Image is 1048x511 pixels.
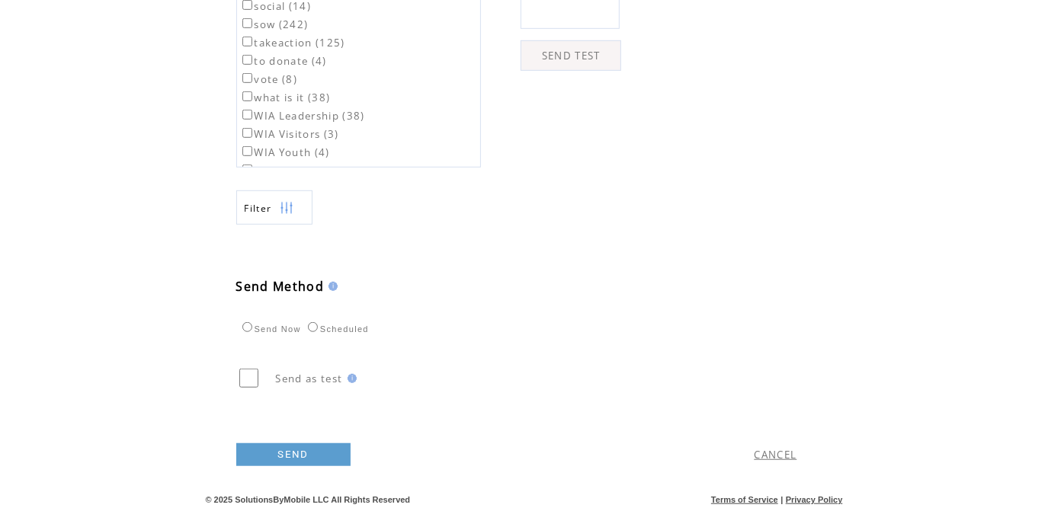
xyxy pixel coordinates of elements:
a: SEND TEST [521,40,621,71]
label: takeaction (125) [239,36,345,50]
label: WIA Visitors (3) [239,127,339,141]
input: WIA Visitors (3) [242,128,252,138]
input: to donate (4) [242,55,252,65]
label: WIA Leadership (38) [239,109,365,123]
input: Send Now [242,322,252,332]
a: Terms of Service [711,495,778,504]
span: Show filters [245,202,272,215]
span: Send as test [276,372,343,385]
input: WIA Leadership (38) [242,110,252,120]
input: WIA Youth (4) [242,146,252,156]
label: to donate (4) [239,54,327,68]
input: sow (242) [242,18,252,28]
label: wiachoir (16) [239,164,326,177]
input: what is it (38) [242,91,252,101]
a: CANCEL [755,448,797,461]
a: Privacy Policy [786,495,843,504]
input: takeaction (125) [242,37,252,46]
input: vote (8) [242,73,252,83]
label: what is it (38) [239,91,331,104]
span: Send Method [236,278,325,295]
label: Scheduled [304,324,369,334]
img: help.gif [324,282,338,291]
img: help.gif [343,374,357,383]
label: sow (242) [239,18,309,31]
label: vote (8) [239,72,298,86]
img: filters.png [280,191,293,225]
span: © 2025 SolutionsByMobile LLC All Rights Reserved [206,495,411,504]
span: | [780,495,783,504]
label: Send Now [239,324,301,334]
input: wiachoir (16) [242,164,252,174]
label: WIA Youth (4) [239,145,330,159]
input: Scheduled [308,322,318,332]
a: Filter [236,190,312,225]
a: SEND [236,443,351,466]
